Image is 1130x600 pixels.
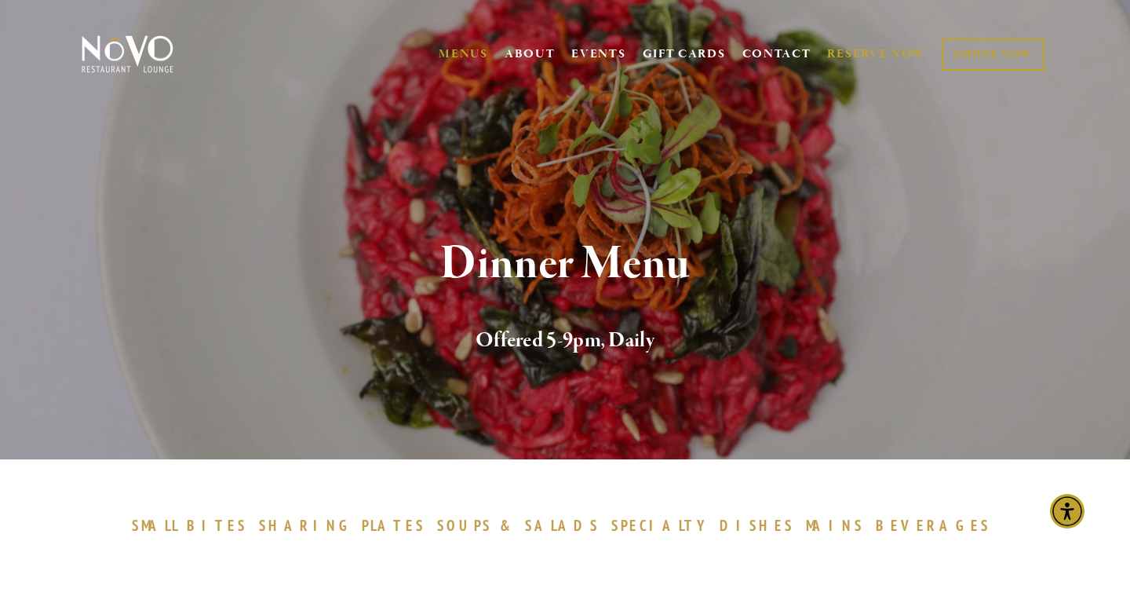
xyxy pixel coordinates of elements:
a: RESERVE NOW [827,39,926,69]
span: MAINS [806,516,865,535]
a: CONTACT [742,39,811,69]
a: SMALLBITES [132,516,255,535]
img: Novo Restaurant &amp; Lounge [78,35,177,74]
span: SMALL [132,516,179,535]
h2: Offered 5-9pm, Daily [108,324,1022,357]
span: DISHES [720,516,794,535]
span: BEVERAGES [876,516,990,535]
span: SHARING [259,516,355,535]
span: SPECIALTY [611,516,712,535]
a: MENUS [439,46,488,62]
span: BITES [187,516,247,535]
a: SPECIALTYDISHES [611,516,801,535]
a: SHARINGPLATES [259,516,433,535]
a: GIFT CARDS [643,39,726,69]
h1: Dinner Menu [108,239,1022,290]
span: & [500,516,517,535]
a: ORDER NOW [942,38,1044,71]
a: EVENTS [571,46,625,62]
span: SALADS [525,516,600,535]
span: PLATES [362,516,425,535]
a: MAINS [806,516,873,535]
a: BEVERAGES [876,516,998,535]
span: SOUPS [437,516,492,535]
a: ABOUT [505,46,556,62]
div: Accessibility Menu [1050,494,1084,529]
a: SOUPS&SALADS [437,516,607,535]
